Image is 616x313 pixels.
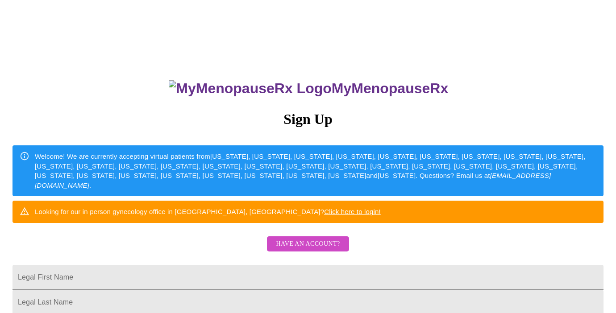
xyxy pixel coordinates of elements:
[324,208,381,215] a: Click here to login!
[35,203,381,220] div: Looking for our in person gynecology office in [GEOGRAPHIC_DATA], [GEOGRAPHIC_DATA]?
[12,111,604,128] h3: Sign Up
[35,148,596,194] div: Welcome! We are currently accepting virtual patients from [US_STATE], [US_STATE], [US_STATE], [US...
[35,172,551,189] em: [EMAIL_ADDRESS][DOMAIN_NAME]
[14,80,604,97] h3: MyMenopauseRx
[276,239,340,250] span: Have an account?
[169,80,331,97] img: MyMenopauseRx Logo
[267,236,349,252] button: Have an account?
[265,246,351,254] a: Have an account?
